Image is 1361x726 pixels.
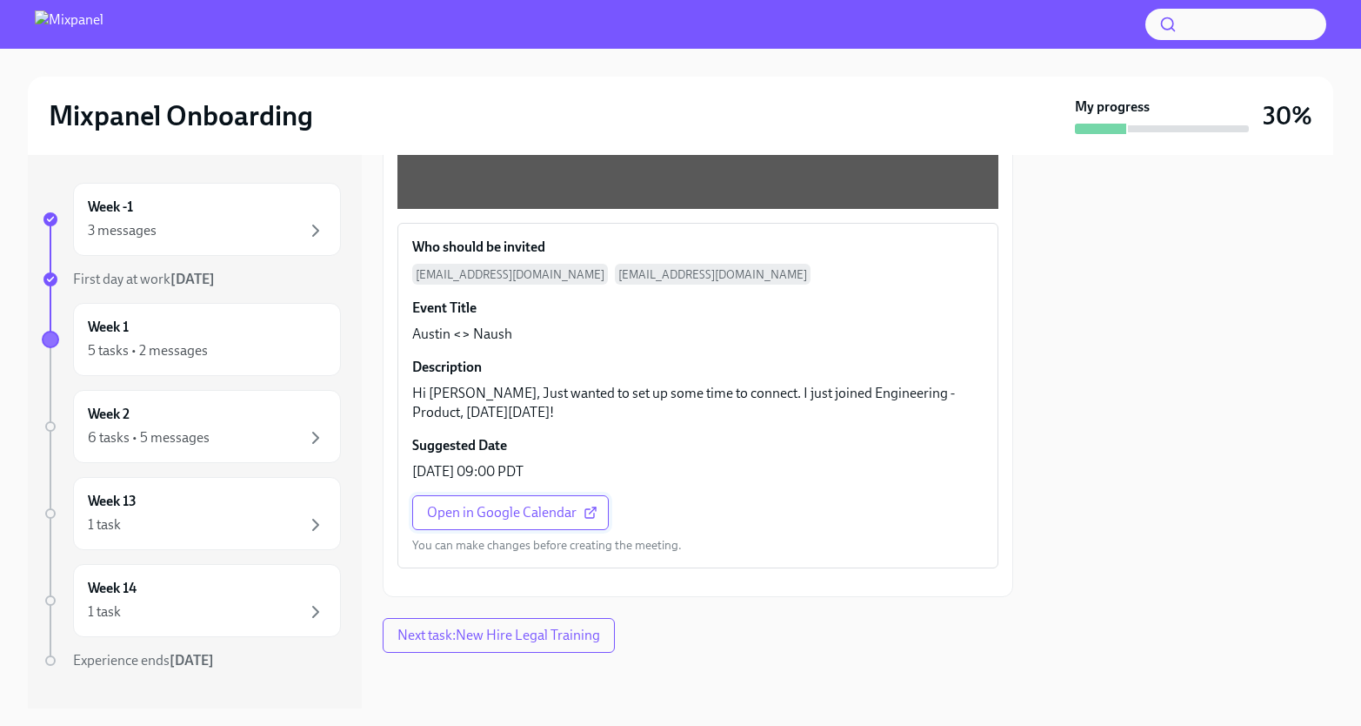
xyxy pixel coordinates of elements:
[49,98,313,133] h2: Mixpanel Onboarding
[1075,97,1150,117] strong: My progress
[42,477,341,550] a: Week 131 task
[88,221,157,240] div: 3 messages
[397,627,600,644] span: Next task : New Hire Legal Training
[170,271,215,287] strong: [DATE]
[88,515,121,534] div: 1 task
[73,271,215,287] span: First day at work
[88,198,133,217] h6: Week -1
[88,341,208,360] div: 5 tasks • 2 messages
[412,238,545,257] h6: Who should be invited
[88,602,121,622] div: 1 task
[42,564,341,637] a: Week 141 task
[42,270,341,289] a: First day at work[DATE]
[42,183,341,256] a: Week -13 messages
[412,495,609,530] a: Open in Google Calendar
[412,358,482,377] h6: Description
[73,652,214,669] span: Experience ends
[88,579,137,598] h6: Week 14
[42,390,341,463] a: Week 26 tasks • 5 messages
[383,618,615,653] button: Next task:New Hire Legal Training
[88,318,129,337] h6: Week 1
[412,325,512,344] p: Austin <> Naush
[427,504,594,521] span: Open in Google Calendar
[615,264,811,285] span: [EMAIL_ADDRESS][DOMAIN_NAME]
[412,384,984,422] p: Hi [PERSON_NAME], Just wanted to set up some time to connect. I just joined Engineering - Product...
[412,462,524,481] p: [DATE] 09:00 PDT
[42,303,341,376] a: Week 15 tasks • 2 messages
[412,537,682,554] p: You can make changes before creating the meeting.
[170,652,214,669] strong: [DATE]
[412,264,608,285] span: [EMAIL_ADDRESS][DOMAIN_NAME]
[35,10,103,38] img: Mixpanel
[88,428,210,447] div: 6 tasks • 5 messages
[412,299,477,318] h6: Event Title
[412,436,507,455] h6: Suggested Date
[88,492,137,511] h6: Week 13
[88,405,130,424] h6: Week 2
[1263,100,1312,131] h3: 30%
